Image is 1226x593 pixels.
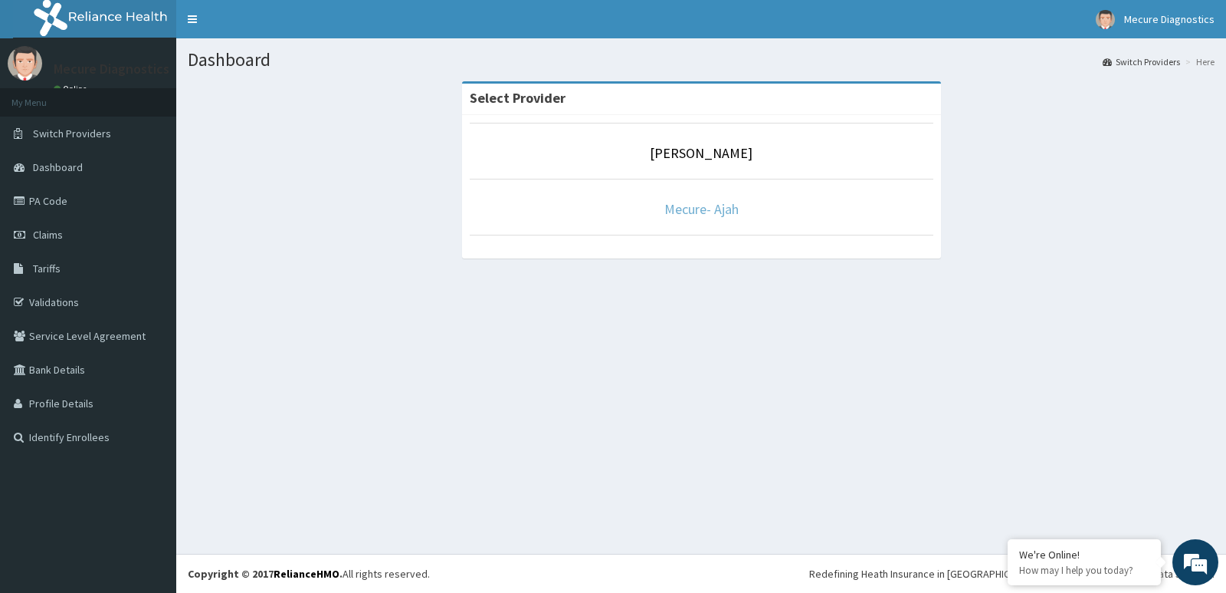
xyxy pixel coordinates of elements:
[1096,10,1115,29] img: User Image
[8,46,42,81] img: User Image
[274,567,339,581] a: RelianceHMO
[1019,548,1149,562] div: We're Online!
[650,144,752,162] a: [PERSON_NAME]
[33,262,61,275] span: Tariffs
[188,567,343,581] strong: Copyright © 2017 .
[809,566,1215,581] div: Redefining Heath Insurance in [GEOGRAPHIC_DATA] using Telemedicine and Data Science!
[33,228,63,242] span: Claims
[188,50,1215,70] h1: Dashboard
[470,89,565,107] strong: Select Provider
[664,200,739,218] a: Mecure- Ajah
[1124,12,1215,26] span: Mecure Diagnostics
[176,554,1226,593] footer: All rights reserved.
[1019,564,1149,577] p: How may I help you today?
[1103,55,1180,68] a: Switch Providers
[33,127,111,140] span: Switch Providers
[54,84,90,94] a: Online
[33,160,83,174] span: Dashboard
[1182,55,1215,68] li: Here
[54,62,169,76] p: Mecure Diagnostics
